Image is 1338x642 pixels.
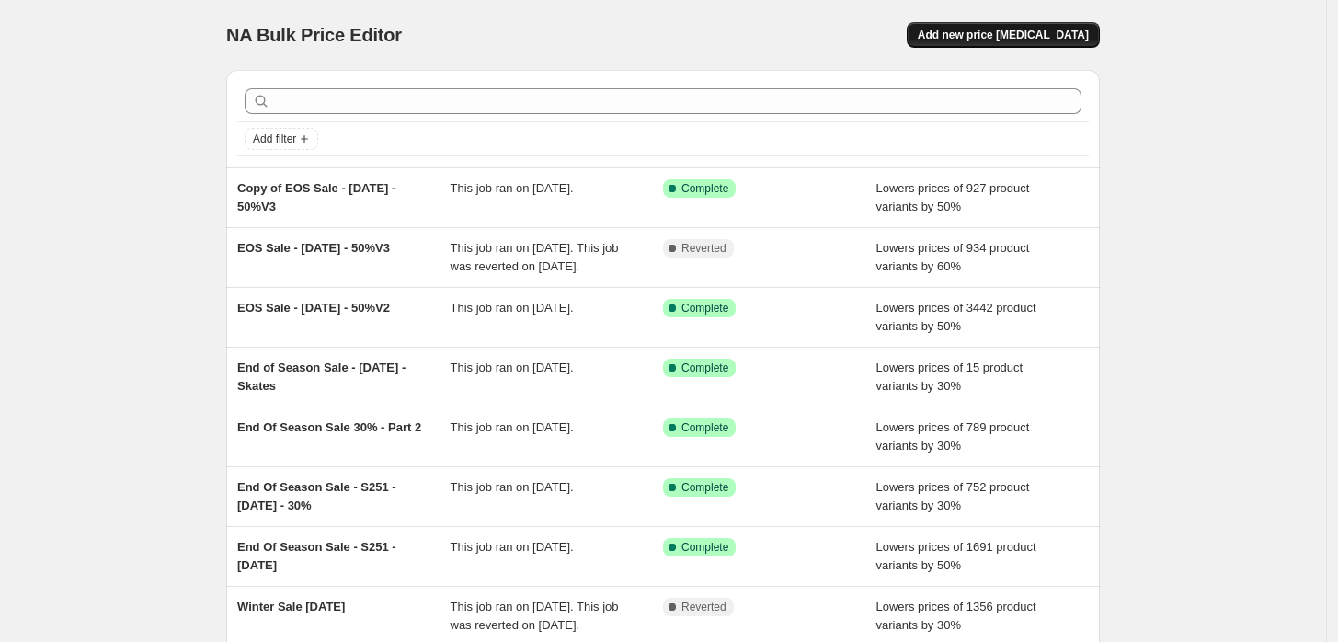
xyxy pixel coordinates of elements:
span: This job ran on [DATE]. [451,480,574,494]
span: This job ran on [DATE]. [451,181,574,195]
span: This job ran on [DATE]. This job was reverted on [DATE]. [451,241,619,273]
span: EOS Sale - [DATE] - 50%V2 [237,301,390,315]
span: End Of Season Sale - S251 - [DATE] - 30% [237,480,396,512]
span: NA Bulk Price Editor [226,25,402,45]
span: Lowers prices of 789 product variants by 30% [876,420,1030,453]
span: Lowers prices of 3442 product variants by 50% [876,301,1036,333]
span: Complete [681,480,728,495]
span: This job ran on [DATE]. [451,301,574,315]
span: End Of Season Sale - S251 - [DATE] [237,540,396,572]
span: Complete [681,181,728,196]
span: Lowers prices of 1691 product variants by 50% [876,540,1036,572]
span: Copy of EOS Sale - [DATE] - 50%V3 [237,181,395,213]
span: Lowers prices of 934 product variants by 60% [876,241,1030,273]
span: This job ran on [DATE]. [451,361,574,374]
span: This job ran on [DATE]. [451,420,574,434]
span: Lowers prices of 927 product variants by 50% [876,181,1030,213]
span: This job ran on [DATE]. [451,540,574,554]
span: Winter Sale [DATE] [237,600,345,613]
span: Complete [681,540,728,555]
span: Complete [681,420,728,435]
span: EOS Sale - [DATE] - 50%V3 [237,241,390,255]
span: Lowers prices of 752 product variants by 30% [876,480,1030,512]
span: Lowers prices of 1356 product variants by 30% [876,600,1036,632]
button: Add new price [MEDICAL_DATA] [907,22,1100,48]
span: Add new price [MEDICAL_DATA] [918,28,1089,42]
button: Add filter [245,128,318,150]
span: Reverted [681,241,726,256]
span: Reverted [681,600,726,614]
span: Add filter [253,132,296,146]
span: This job ran on [DATE]. This job was reverted on [DATE]. [451,600,619,632]
span: Lowers prices of 15 product variants by 30% [876,361,1024,393]
span: Complete [681,301,728,315]
span: End Of Season Sale 30% - Part 2 [237,420,421,434]
span: Complete [681,361,728,375]
span: End of Season Sale - [DATE] - Skates [237,361,406,393]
